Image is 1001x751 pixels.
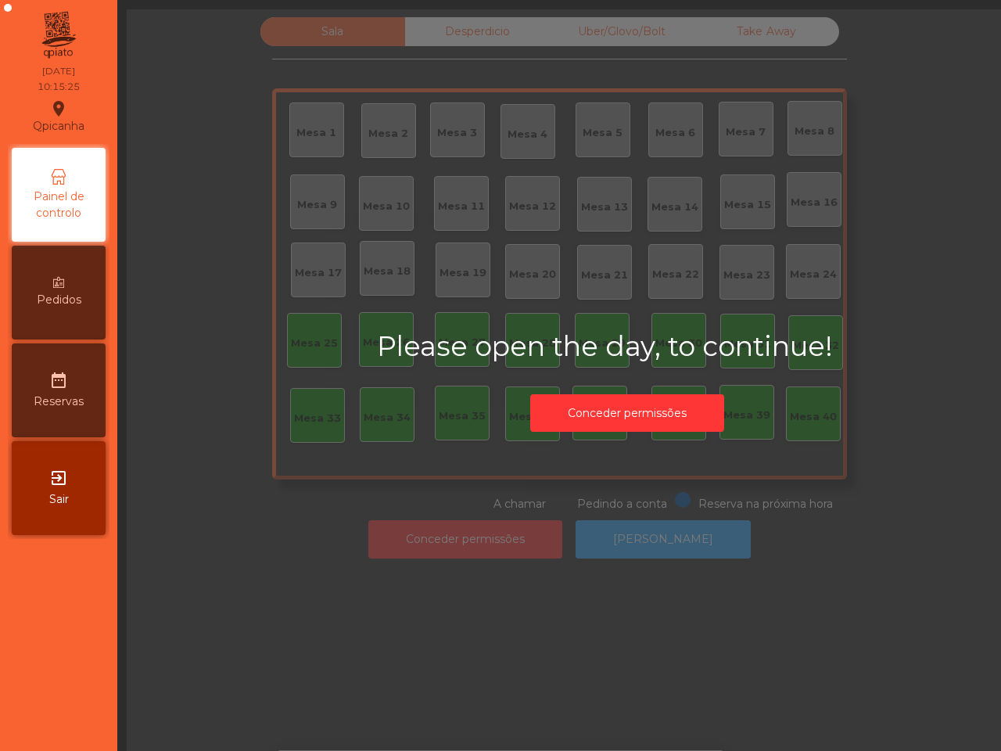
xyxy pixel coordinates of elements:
[49,469,68,487] i: exit_to_app
[530,394,724,433] button: Conceder permissões
[34,393,84,410] span: Reservas
[49,491,69,508] span: Sair
[377,330,877,363] h2: Please open the day, to continue!
[38,80,80,94] div: 10:15:25
[42,64,75,78] div: [DATE]
[49,371,68,390] i: date_range
[39,8,77,63] img: qpiato
[16,189,102,221] span: Painel de controlo
[49,99,68,118] i: location_on
[37,292,81,308] span: Pedidos
[33,97,84,136] div: Qpicanha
